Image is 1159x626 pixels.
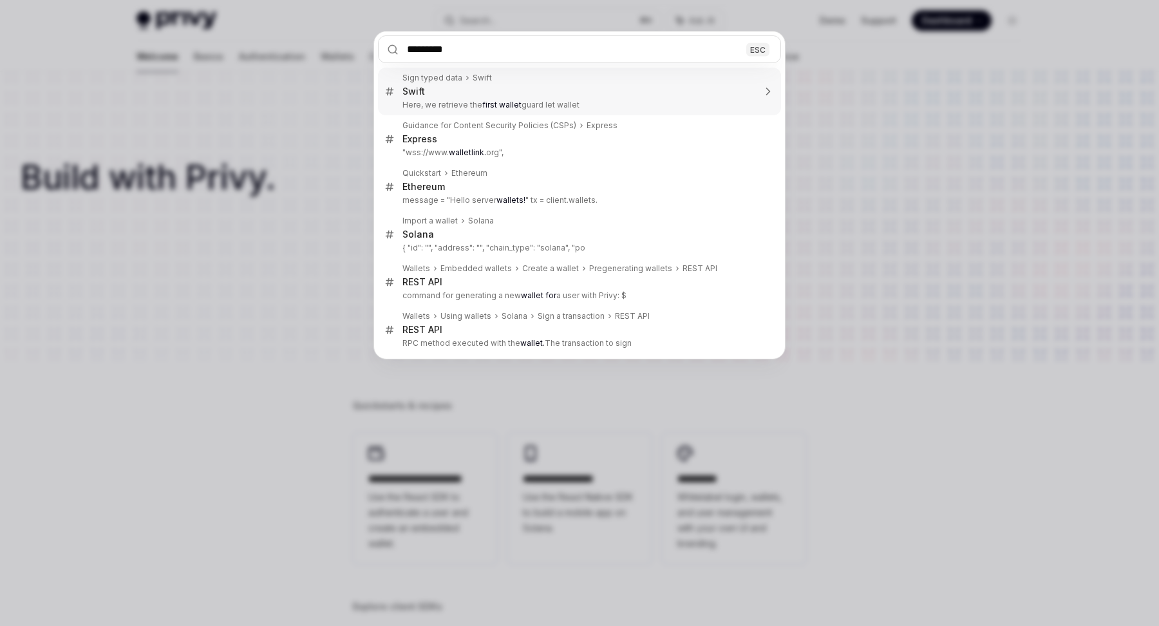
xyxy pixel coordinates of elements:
[402,73,462,83] div: Sign typed data
[746,43,769,56] div: ESC
[440,263,512,274] div: Embedded wallets
[402,263,430,274] div: Wallets
[522,263,579,274] div: Create a wallet
[520,338,545,348] b: wallet.
[451,168,487,178] div: Ethereum
[402,276,442,288] div: REST API
[402,324,442,336] div: REST API
[402,181,445,193] div: Ethereum
[589,263,672,274] div: Pregenerating wallets
[440,311,491,321] div: Using wallets
[402,195,754,205] p: message = "Hello server " tx = client.wallets.
[615,311,650,321] div: REST API
[402,338,754,348] p: RPC method executed with the The transaction to sign
[402,216,458,226] div: Import a wallet
[683,263,717,274] div: REST API
[449,147,486,157] b: walletlink.
[402,290,754,301] p: command for generating a new a user with Privy: $
[496,195,525,205] b: wallets!
[402,168,441,178] div: Quickstart
[521,290,556,300] b: wallet for
[480,243,585,252] your-wallet-address: ", "chain_type": "solana", "po
[402,243,754,253] p: { "id": "
[482,100,522,109] b: first wallet
[502,311,527,321] div: Solana
[402,229,434,240] div: Solana
[468,216,494,226] div: Solana
[402,120,576,131] div: Guidance for Content Security Policies (CSPs)
[402,133,437,145] div: Express
[402,147,754,158] p: "wss://www. org",
[402,100,754,110] p: Here, we retrieve the guard let wallet
[402,311,430,321] div: Wallets
[538,311,605,321] div: Sign a transaction
[473,73,492,83] div: Swift
[402,86,425,97] div: Swift
[428,243,585,252] privy-wallet-id: ", "address": "
[587,120,617,131] div: Express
